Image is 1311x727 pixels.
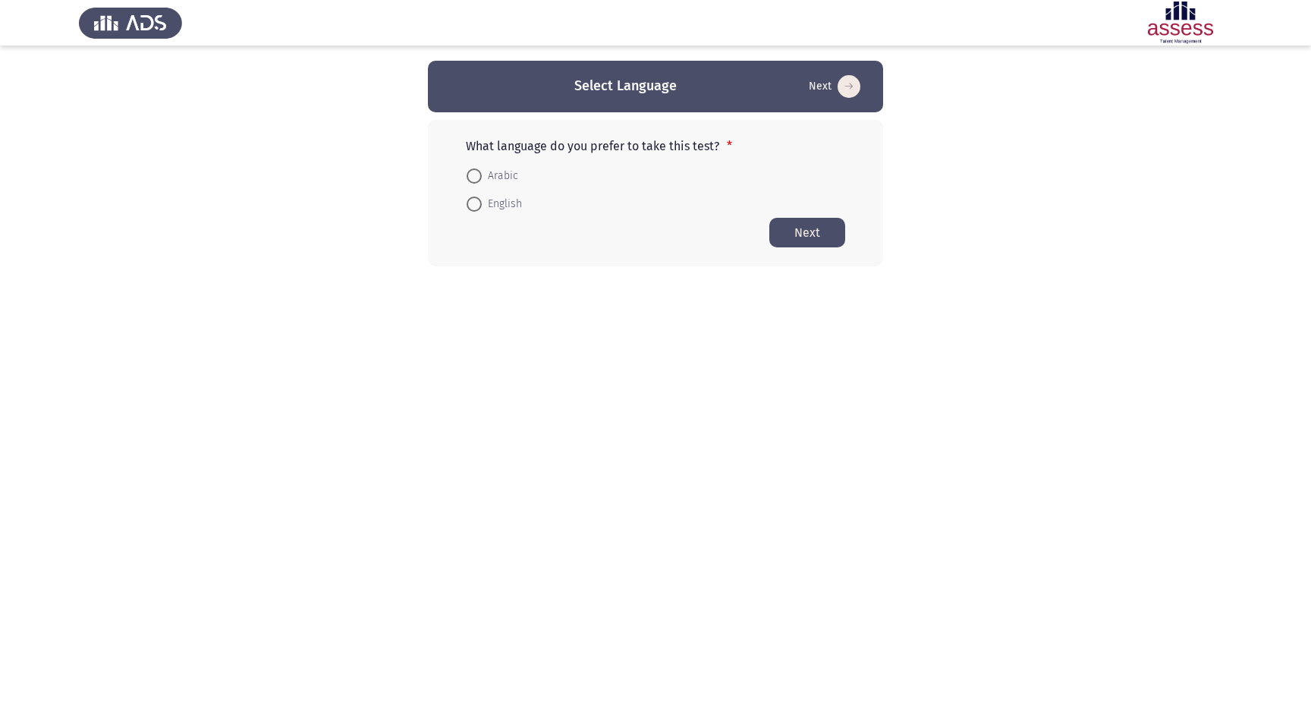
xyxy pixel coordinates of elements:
img: Assess Talent Management logo [79,2,182,44]
button: Start assessment [769,218,845,247]
span: Arabic [482,167,518,185]
span: English [482,195,522,213]
img: Assessment logo of ASSESS Focus 4 Module Assessment (EN/AR) (Advanced - IB) [1129,2,1232,44]
p: What language do you prefer to take this test? [466,139,845,153]
h3: Select Language [574,77,677,96]
button: Start assessment [804,74,865,99]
